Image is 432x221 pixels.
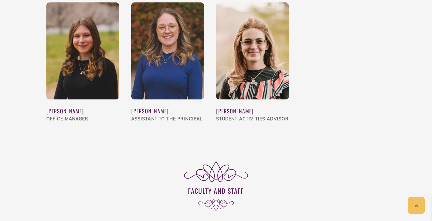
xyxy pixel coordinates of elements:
[216,107,289,115] div: [PERSON_NAME]
[46,107,119,115] div: [PERSON_NAME]
[216,115,289,123] div: Student Activities Advisor
[46,186,386,195] h3: faculty and Staff
[131,115,204,123] div: Assistant to the Principal
[46,115,119,123] div: Office Manager
[131,107,204,115] div: [PERSON_NAME]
